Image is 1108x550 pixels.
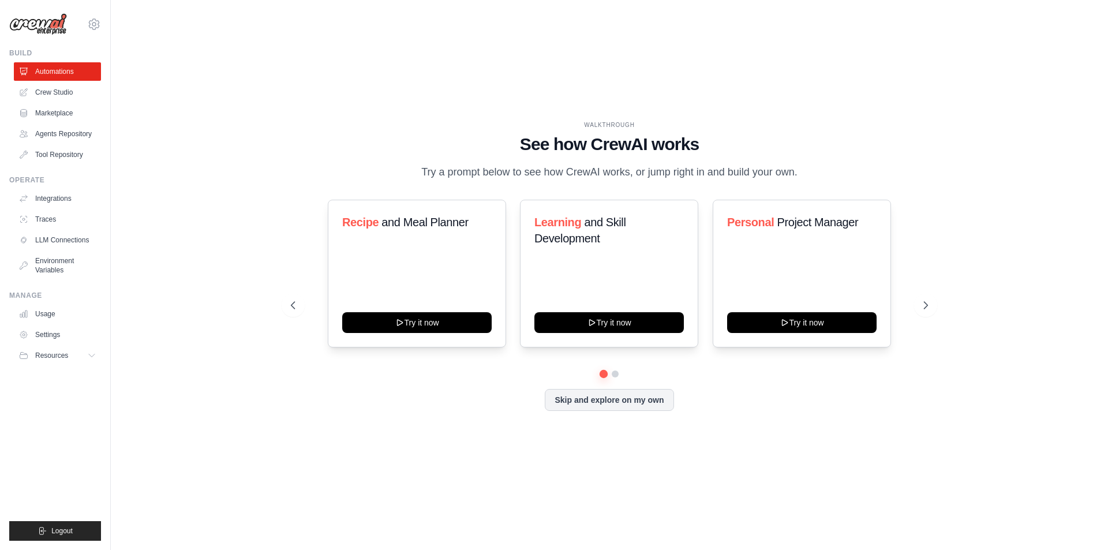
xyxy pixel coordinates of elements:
span: Recipe [342,216,379,229]
button: Skip and explore on my own [545,389,673,411]
div: Manage [9,291,101,300]
a: Traces [14,210,101,229]
button: Logout [9,521,101,541]
span: Resources [35,351,68,360]
a: Marketplace [14,104,101,122]
button: Resources [14,346,101,365]
p: Try a prompt below to see how CrewAI works, or jump right in and build your own. [415,164,803,181]
span: Logout [51,526,73,536]
div: Operate [9,175,101,185]
a: Crew Studio [14,83,101,102]
span: Personal [727,216,774,229]
div: WALKTHROUGH [291,121,928,129]
span: and Meal Planner [381,216,468,229]
h1: See how CrewAI works [291,134,928,155]
a: Usage [14,305,101,323]
a: Automations [14,62,101,81]
span: Project Manager [777,216,858,229]
a: LLM Connections [14,231,101,249]
a: Settings [14,325,101,344]
span: Learning [534,216,581,229]
img: Logo [9,13,67,35]
button: Try it now [342,312,492,333]
button: Try it now [534,312,684,333]
div: Build [9,48,101,58]
a: Tool Repository [14,145,101,164]
span: and Skill Development [534,216,626,245]
a: Environment Variables [14,252,101,279]
button: Try it now [727,312,877,333]
a: Integrations [14,189,101,208]
a: Agents Repository [14,125,101,143]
